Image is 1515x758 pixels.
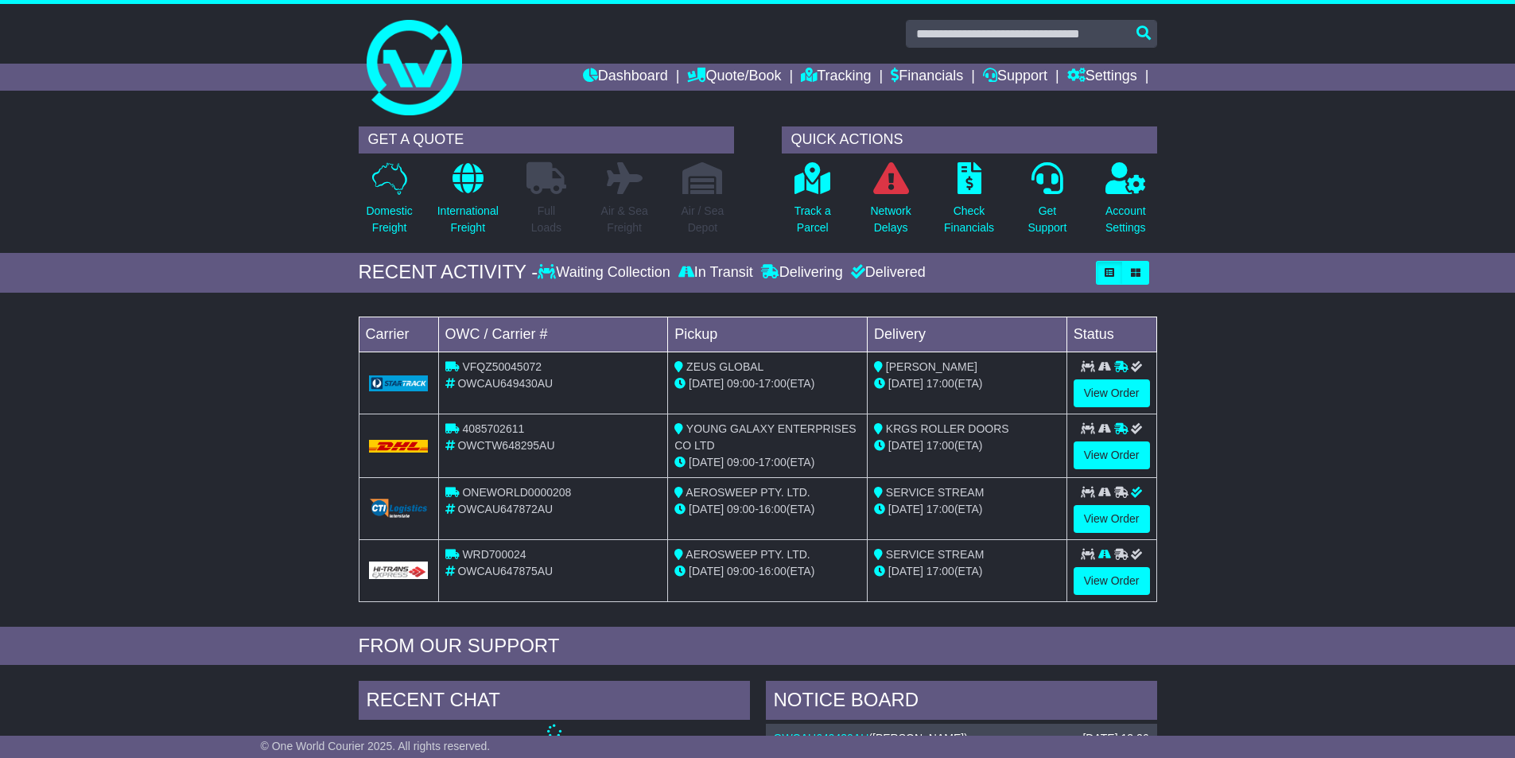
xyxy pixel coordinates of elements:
span: 17:00 [926,377,954,390]
div: QUICK ACTIONS [782,126,1157,154]
span: [DATE] [689,456,724,468]
div: RECENT CHAT [359,681,750,724]
p: Domestic Freight [366,203,412,236]
div: Waiting Collection [538,264,674,282]
td: Delivery [867,317,1066,352]
div: Delivering [757,264,847,282]
div: RECENT ACTIVITY - [359,261,538,284]
span: 09:00 [727,456,755,468]
div: (ETA) [874,375,1060,392]
span: YOUNG GALAXY ENTERPRISES CO LTD [674,422,856,452]
a: Dashboard [583,64,668,91]
p: Get Support [1027,203,1066,236]
span: 4085702611 [462,422,524,435]
span: ONEWORLD0000208 [462,486,571,499]
img: GetCarrierServiceLogo [369,499,429,518]
div: (ETA) [874,501,1060,518]
span: VFQZ50045072 [462,360,542,373]
span: 09:00 [727,377,755,390]
a: InternationalFreight [437,161,499,245]
span: SERVICE STREAM [886,486,984,499]
span: 16:00 [759,503,787,515]
span: OWCAU649430AU [457,377,553,390]
a: Tracking [801,64,871,91]
div: - (ETA) [674,501,860,518]
a: OWCAU649430AU [774,732,869,744]
div: In Transit [674,264,757,282]
div: [DATE] 13:26 [1082,732,1148,745]
div: - (ETA) [674,563,860,580]
span: 17:00 [759,456,787,468]
span: [DATE] [888,377,923,390]
span: [DATE] [689,503,724,515]
span: [DATE] [888,565,923,577]
p: Check Financials [944,203,994,236]
span: SERVICE STREAM [886,548,984,561]
a: GetSupport [1027,161,1067,245]
a: CheckFinancials [943,161,995,245]
a: Track aParcel [794,161,832,245]
a: AccountSettings [1105,161,1147,245]
span: [PERSON_NAME] [872,732,964,744]
div: - (ETA) [674,454,860,471]
span: ZEUS GLOBAL [686,360,763,373]
a: View Order [1074,505,1150,533]
td: Status [1066,317,1156,352]
div: (ETA) [874,437,1060,454]
div: Delivered [847,264,926,282]
p: Network Delays [870,203,911,236]
a: View Order [1074,379,1150,407]
span: [DATE] [689,377,724,390]
span: 17:00 [926,503,954,515]
a: Settings [1067,64,1137,91]
span: © One World Courier 2025. All rights reserved. [261,740,491,752]
td: OWC / Carrier # [438,317,668,352]
a: DomesticFreight [365,161,413,245]
td: Carrier [359,317,438,352]
span: 17:00 [926,439,954,452]
img: GetCarrierServiceLogo [369,375,429,391]
img: GetCarrierServiceLogo [369,562,429,579]
a: NetworkDelays [869,161,911,245]
a: Financials [891,64,963,91]
p: International Freight [437,203,499,236]
p: Full Loads [526,203,566,236]
span: AEROSWEEP PTY. LTD. [686,548,810,561]
div: GET A QUOTE [359,126,734,154]
td: Pickup [668,317,868,352]
p: Track a Parcel [794,203,831,236]
a: Quote/Book [687,64,781,91]
span: KRGS ROLLER DOORS [886,422,1009,435]
span: AEROSWEEP PTY. LTD. [686,486,810,499]
div: FROM OUR SUPPORT [359,635,1157,658]
span: [DATE] [888,439,923,452]
p: Air / Sea Depot [682,203,724,236]
div: NOTICE BOARD [766,681,1157,724]
div: - (ETA) [674,375,860,392]
span: 17:00 [759,377,787,390]
a: Support [983,64,1047,91]
img: DHL.png [369,440,429,453]
span: OWCTW648295AU [457,439,554,452]
p: Air & Sea Freight [601,203,648,236]
div: (ETA) [874,563,1060,580]
span: OWCAU647872AU [457,503,553,515]
a: View Order [1074,567,1150,595]
span: [DATE] [888,503,923,515]
span: [PERSON_NAME] [886,360,977,373]
span: WRD700024 [462,548,526,561]
span: 09:00 [727,503,755,515]
div: ( ) [774,732,1149,745]
p: Account Settings [1105,203,1146,236]
a: View Order [1074,441,1150,469]
span: 09:00 [727,565,755,577]
span: OWCAU647875AU [457,565,553,577]
span: 16:00 [759,565,787,577]
span: 17:00 [926,565,954,577]
span: [DATE] [689,565,724,577]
